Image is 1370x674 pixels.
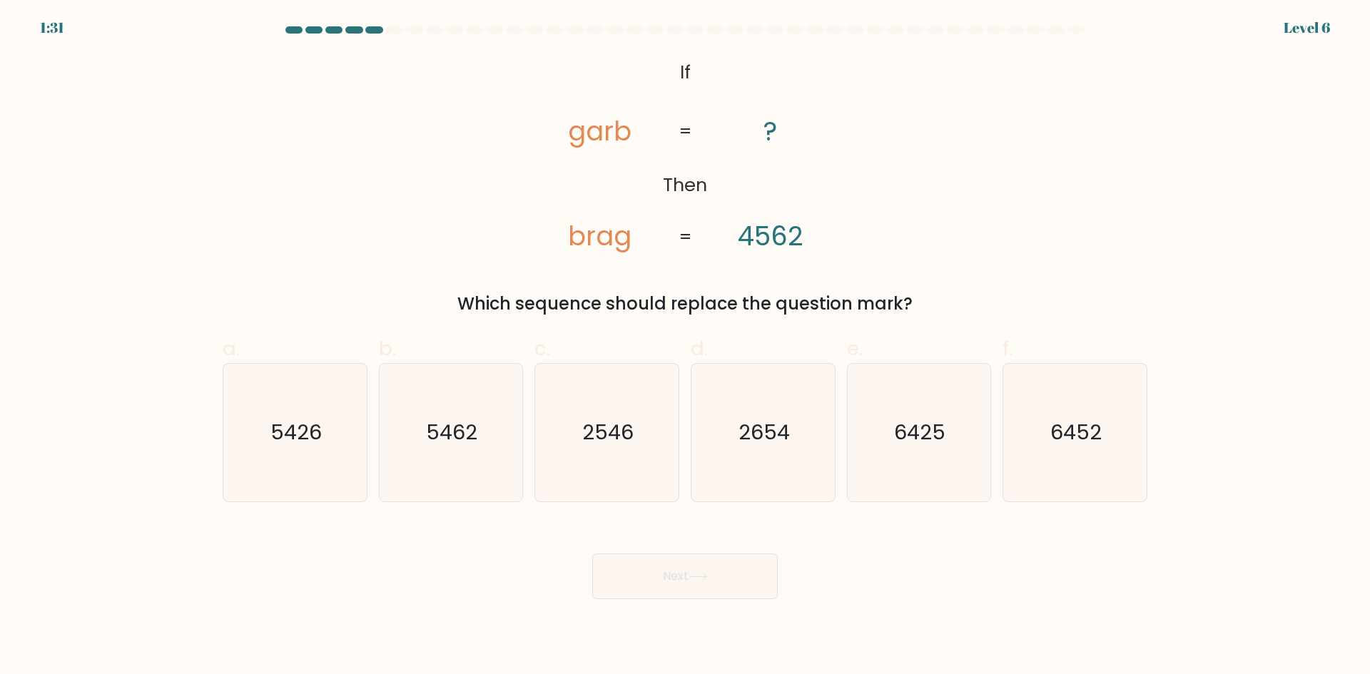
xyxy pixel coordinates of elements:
[763,113,777,150] tspan: ?
[40,17,64,39] div: 1:31
[739,418,790,446] text: 2654
[663,173,707,198] tspan: Then
[1051,418,1102,446] text: 6452
[679,224,692,250] tspan: =
[583,418,634,446] text: 2546
[847,335,863,362] span: e.
[427,418,478,446] text: 5462
[1284,17,1330,39] div: Level 6
[738,218,803,255] tspan: 4562
[568,113,631,150] tspan: garb
[679,119,692,145] tspan: =
[379,335,396,362] span: b.
[231,291,1139,317] div: Which sequence should replace the question mark?
[691,335,708,362] span: d.
[895,418,946,446] text: 6425
[568,218,631,255] tspan: brag
[223,335,240,362] span: a.
[521,54,849,257] svg: @import url('[URL][DOMAIN_NAME]);
[680,59,691,85] tspan: If
[534,335,550,362] span: c.
[592,553,778,599] button: Next
[1003,335,1013,362] span: f.
[270,418,322,446] text: 5426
